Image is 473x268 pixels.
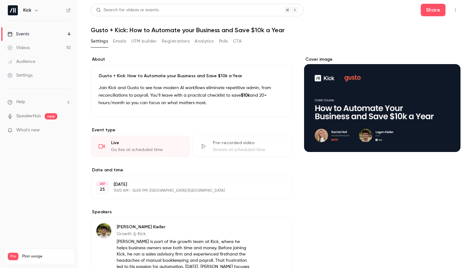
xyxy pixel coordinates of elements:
[111,140,182,146] div: Live
[213,140,284,146] div: Pre-recorded video
[162,36,190,46] button: Registrations
[219,36,228,46] button: Polls
[8,72,33,78] div: Settings
[45,113,57,119] span: new
[117,231,251,237] p: Growth @ Kick
[131,36,157,46] button: UTM builder
[421,4,445,16] button: Share
[8,5,18,15] img: Kick
[97,182,108,186] div: SEP
[304,56,460,63] label: Cover image
[91,167,292,173] label: Date and time
[91,26,460,34] h1: Gusto + Kick: How to Automate your Business and Save $10k a Year
[233,36,242,46] button: CTA
[241,93,250,98] strong: $10k
[114,188,258,193] p: 11:00 AM - 12:00 PM, [GEOGRAPHIC_DATA]/[GEOGRAPHIC_DATA]
[8,99,71,105] li: help-dropdown-opener
[91,36,108,46] button: Settings
[96,7,159,13] div: Search for videos or events
[113,36,126,46] button: Emails
[96,223,111,238] img: Logan Kieller
[8,253,18,260] span: Pro
[16,99,25,105] span: Help
[304,56,460,152] section: Cover image
[91,127,292,133] p: Event type
[213,147,284,153] div: Stream at scheduled time
[114,181,258,188] p: [DATE]
[91,56,292,63] label: About
[8,58,35,65] div: Audience
[117,224,251,230] p: [PERSON_NAME] Kieller
[195,36,214,46] button: Analytics
[16,113,41,119] a: SpeakerHub
[91,209,292,215] label: Speakers
[111,147,182,153] div: Go live at scheduled time
[8,45,30,51] div: Videos
[16,127,40,134] span: What's new
[99,84,284,107] p: Join Kick and Gusto to see how modern AI workflows eliminate repetitive admin, from reconciliatio...
[99,73,284,79] p: Gusto + Kick: How to Automate your Business and Save $10k a Year
[91,136,190,157] div: LiveGo live at scheduled time
[100,186,105,193] p: 25
[192,136,292,157] div: Pre-recorded videoStream at scheduled time
[22,254,70,259] span: Plan usage
[23,7,31,13] h6: Kick
[8,31,29,37] div: Events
